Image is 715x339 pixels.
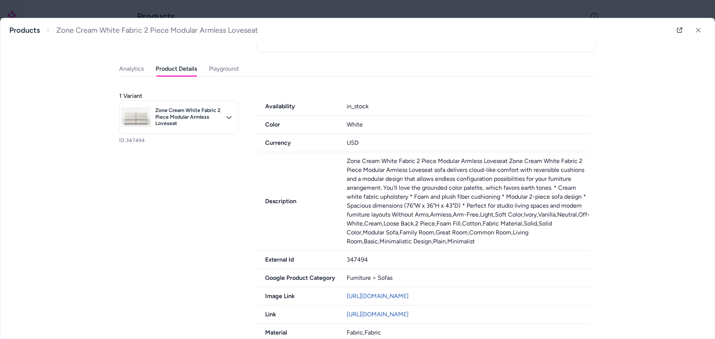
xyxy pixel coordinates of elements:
[256,138,338,147] span: Currency
[347,157,590,246] p: Zone Cream White Fabric 2 Piece Modular Armless Loveseat Zone Cream White Fabric 2 Piece Modular ...
[56,26,258,35] span: Zone Cream White Fabric 2 Piece Modular Armless Loveseat
[121,102,151,132] img: 347494_white_fabric_loveseat_signature_01.jpg
[119,100,238,134] button: Zone Cream White Fabric 2 Piece Modular Armless Loveseat
[347,328,590,337] div: Fabric,Fabric
[347,120,590,129] div: White
[9,26,40,35] a: Products
[9,26,258,35] nav: breadcrumb
[256,197,338,206] span: Description
[119,92,142,100] span: 1 Variant
[347,311,409,318] a: [URL][DOMAIN_NAME]
[155,107,222,127] span: Zone Cream White Fabric 2 Piece Modular Armless Loveseat
[256,292,338,301] span: Image Link
[256,102,338,111] span: Availability
[256,328,338,337] span: Material
[256,310,338,319] span: Link
[119,61,144,76] button: Analytics
[347,292,409,300] a: [URL][DOMAIN_NAME]
[119,137,238,144] p: ID: 347494
[256,120,338,129] span: Color
[256,274,338,282] span: Google Product Category
[347,274,590,282] div: Furniture > Sofas
[256,255,338,264] span: External Id
[347,102,590,111] div: in_stock
[347,138,590,147] div: USD
[209,61,238,76] button: Playground
[156,61,197,76] button: Product Details
[347,255,590,264] div: 347494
